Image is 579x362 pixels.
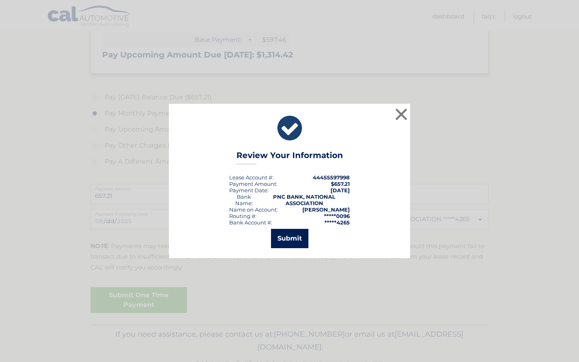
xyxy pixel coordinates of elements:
[271,229,308,248] button: Submit
[229,181,277,187] div: Payment Amount:
[229,219,272,226] div: Bank Account #:
[229,187,269,193] div: :
[302,206,350,213] strong: [PERSON_NAME]
[313,174,350,181] strong: 44455597998
[229,206,278,213] div: Name on Account:
[229,213,257,219] div: Routing #:
[229,187,267,193] span: Payment Date
[331,187,350,193] span: [DATE]
[229,174,273,181] div: Lease Account #:
[236,150,343,165] h3: Review Your Information
[393,106,409,122] button: ×
[331,181,350,187] span: $657.21
[273,193,335,206] strong: PNC BANK, NATIONAL ASSOCIATION
[229,193,259,206] div: Bank Name:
